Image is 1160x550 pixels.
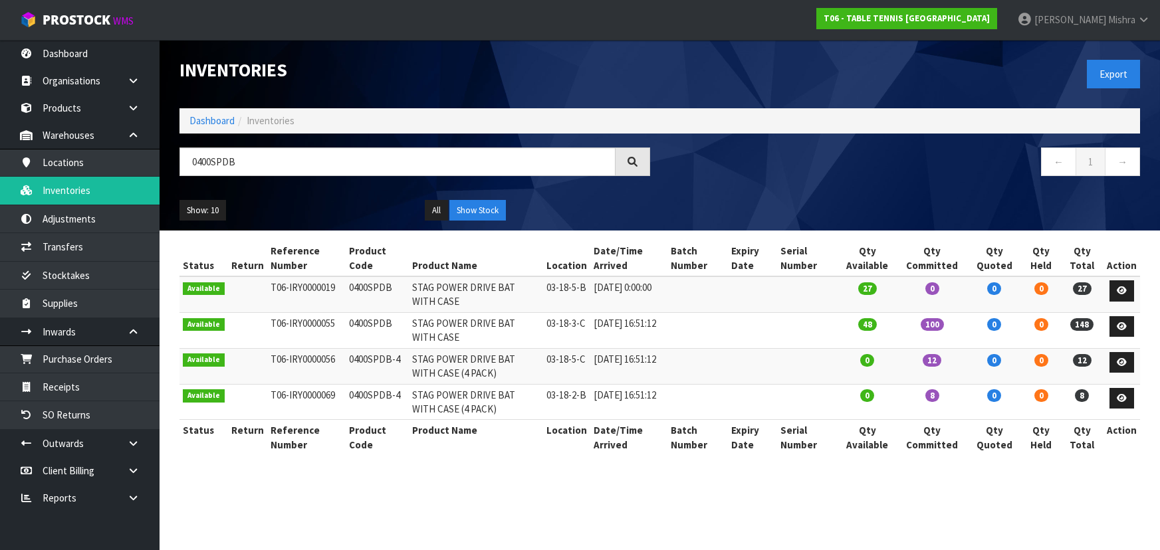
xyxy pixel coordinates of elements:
td: STAG POWER DRIVE BAT WITH CASE (4 PACK) [409,348,543,384]
span: 100 [921,318,944,331]
th: Qty Total [1061,420,1103,455]
img: cube-alt.png [20,11,37,28]
span: 0 [1034,318,1048,331]
a: → [1105,147,1140,176]
nav: Page navigation [670,147,1141,180]
th: Serial Number [777,420,838,455]
span: Available [183,318,225,331]
span: 27 [858,282,877,295]
td: 0400SPDB-4 [346,384,409,420]
td: T06-IRY0000069 [267,384,346,420]
span: 12 [923,354,941,367]
td: 0400SPDB-4 [346,348,409,384]
span: [PERSON_NAME] [1034,13,1106,26]
td: T06-IRY0000056 [267,348,346,384]
button: Export [1087,60,1140,88]
strong: T06 - TABLE TENNIS [GEOGRAPHIC_DATA] [824,13,990,24]
th: Return [228,420,267,455]
th: Expiry Date [728,240,777,276]
span: ProStock [43,11,110,29]
span: 148 [1070,318,1094,331]
span: 0 [925,282,939,295]
a: ← [1041,147,1076,176]
span: 0 [987,389,1001,402]
th: Product Name [409,420,543,455]
td: STAG POWER DRIVE BAT WITH CASE (4 PACK) [409,384,543,420]
a: 1 [1076,147,1105,176]
span: 0 [987,282,1001,295]
td: 0400SPDB [346,312,409,348]
button: Show Stock [449,200,506,221]
th: Action [1103,420,1140,455]
span: 0 [987,354,1001,367]
th: Date/Time Arrived [590,420,667,455]
span: 0 [987,318,1001,331]
td: [DATE] 0:00:00 [590,276,667,312]
span: 0 [860,354,874,367]
span: Available [183,389,225,403]
span: 12 [1073,354,1092,367]
span: 0 [1034,354,1048,367]
input: Search inventories [179,147,616,176]
td: 03-18-2-B [543,384,590,420]
th: Qty Quoted [967,240,1021,276]
span: 0 [1034,282,1048,295]
th: Status [179,240,228,276]
th: Date/Time Arrived [590,240,667,276]
a: Dashboard [189,114,235,127]
span: 27 [1073,282,1092,295]
span: Available [183,353,225,367]
span: 8 [1075,389,1089,402]
td: STAG POWER DRIVE BAT WITH CASE [409,312,543,348]
th: Action [1103,240,1140,276]
td: 03-18-5-B [543,276,590,312]
th: Qty Committed [897,420,967,455]
span: Inventories [247,114,294,127]
th: Qty Available [838,420,897,455]
th: Qty Committed [897,240,967,276]
th: Location [543,240,590,276]
th: Qty Quoted [967,420,1021,455]
span: 0 [860,389,874,402]
td: 03-18-3-C [543,312,590,348]
th: Product Code [346,420,409,455]
small: WMS [113,15,134,27]
th: Batch Number [667,240,728,276]
th: Product Code [346,240,409,276]
span: Mishra [1108,13,1135,26]
th: Product Name [409,240,543,276]
th: Location [543,420,590,455]
td: [DATE] 16:51:12 [590,384,667,420]
th: Qty Available [838,240,897,276]
th: Qty Total [1061,240,1103,276]
td: 03-18-5-C [543,348,590,384]
td: T06-IRY0000055 [267,312,346,348]
th: Batch Number [667,420,728,455]
th: Expiry Date [728,420,777,455]
th: Return [228,240,267,276]
span: 48 [858,318,877,331]
a: T06 - TABLE TENNIS [GEOGRAPHIC_DATA] [816,8,997,29]
button: Show: 10 [179,200,226,221]
th: Reference Number [267,240,346,276]
span: 0 [1034,389,1048,402]
th: Qty Held [1021,420,1060,455]
td: STAG POWER DRIVE BAT WITH CASE [409,276,543,312]
td: T06-IRY0000019 [267,276,346,312]
td: 0400SPDB [346,276,409,312]
td: [DATE] 16:51:12 [590,348,667,384]
th: Reference Number [267,420,346,455]
th: Qty Held [1021,240,1060,276]
span: 8 [925,389,939,402]
h1: Inventories [179,60,650,80]
th: Status [179,420,228,455]
td: [DATE] 16:51:12 [590,312,667,348]
span: Available [183,282,225,296]
button: All [425,200,448,221]
th: Serial Number [777,240,838,276]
